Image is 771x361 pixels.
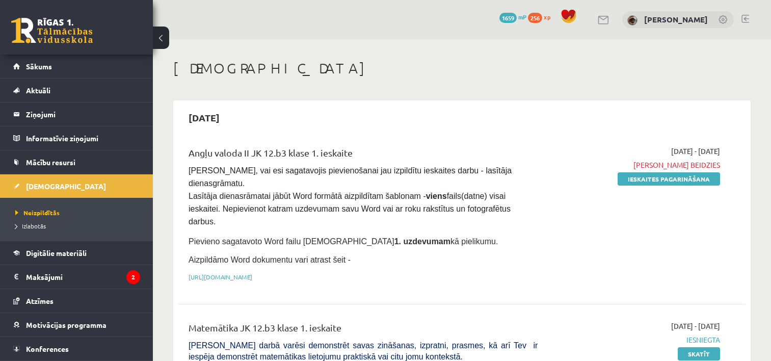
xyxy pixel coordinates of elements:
[126,270,140,284] i: 2
[26,265,140,289] legend: Maksājumi
[189,341,538,361] span: [PERSON_NAME] darbā varēsi demonstrēt savas zināšanas, izpratni, prasmes, kā arī Tev ir iespēja d...
[544,13,550,21] span: xp
[499,13,517,23] span: 1659
[15,209,60,217] span: Neizpildītās
[189,255,351,264] span: Aizpildāmo Word dokumentu vari atrast šeit -
[189,321,538,340] div: Matemātika JK 12.b3 klase 1. ieskaite
[15,221,143,230] a: Izlabotās
[189,166,514,226] span: [PERSON_NAME], vai esi sagatavojis pievienošanai jau izpildītu ieskaites darbu - lasītāja dienasg...
[13,55,140,78] a: Sākums
[189,146,538,165] div: Angļu valoda II JK 12.b3 klase 1. ieskaite
[15,208,143,217] a: Neizpildītās
[671,321,720,331] span: [DATE] - [DATE]
[26,296,54,305] span: Atzīmes
[671,146,720,157] span: [DATE] - [DATE]
[26,344,69,353] span: Konferences
[13,174,140,198] a: [DEMOGRAPHIC_DATA]
[26,126,140,150] legend: Informatīvie ziņojumi
[15,222,46,230] span: Izlabotās
[426,192,447,200] strong: viens
[618,172,720,186] a: Ieskaites pagarināšana
[553,334,720,345] span: Iesniegta
[189,237,498,246] span: Pievieno sagatavoto Word failu [DEMOGRAPHIC_DATA] kā pielikumu.
[518,13,526,21] span: mP
[26,62,52,71] span: Sākums
[13,126,140,150] a: Informatīvie ziņojumi
[26,182,106,191] span: [DEMOGRAPHIC_DATA]
[13,102,140,126] a: Ziņojumi
[189,273,252,281] a: [URL][DOMAIN_NAME]
[26,86,50,95] span: Aktuāli
[26,158,75,167] span: Mācību resursi
[26,102,140,126] legend: Ziņojumi
[678,347,720,360] a: Skatīt
[13,265,140,289] a: Maksājumi2
[644,14,708,24] a: [PERSON_NAME]
[13,150,140,174] a: Mācību resursi
[26,248,87,257] span: Digitālie materiāli
[173,60,751,77] h1: [DEMOGRAPHIC_DATA]
[178,106,230,130] h2: [DATE]
[553,160,720,170] span: [PERSON_NAME] beidzies
[26,320,107,329] span: Motivācijas programma
[11,18,93,43] a: Rīgas 1. Tālmācības vidusskola
[499,13,526,21] a: 1659 mP
[13,289,140,313] a: Atzīmes
[13,79,140,102] a: Aktuāli
[13,313,140,337] a: Motivācijas programma
[13,241,140,265] a: Digitālie materiāli
[13,337,140,360] a: Konferences
[528,13,555,21] a: 256 xp
[627,15,637,25] img: Karlīna Pipara
[394,237,450,246] strong: 1. uzdevumam
[528,13,542,23] span: 256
